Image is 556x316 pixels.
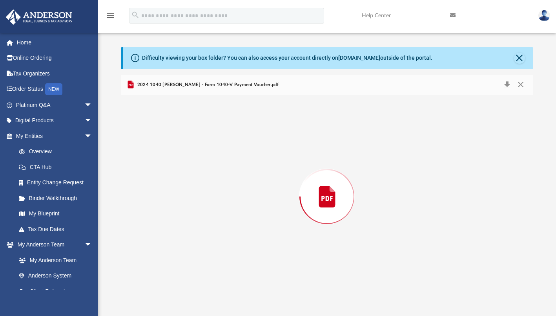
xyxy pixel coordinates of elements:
div: Difficulty viewing your box folder? You can also access your account directly on outside of the p... [142,54,432,62]
a: Order StatusNEW [5,81,104,97]
span: arrow_drop_down [84,113,100,129]
div: NEW [45,83,62,95]
a: Overview [11,144,104,160]
i: menu [106,11,115,20]
a: Entity Change Request [11,175,104,191]
a: menu [106,15,115,20]
a: Tax Organizers [5,66,104,81]
a: Tax Due Dates [11,221,104,237]
a: Platinum Q&Aarrow_drop_down [5,97,104,113]
a: My Anderson Team [11,252,96,268]
a: Binder Walkthrough [11,190,104,206]
a: Client Referrals [11,283,100,299]
span: arrow_drop_down [84,237,100,253]
div: Preview [121,75,533,298]
i: search [131,11,140,19]
a: Home [5,35,104,50]
a: CTA Hub [11,159,104,175]
span: 2024 1040 [PERSON_NAME] - Form 1040-V Payment Voucher.pdf [135,81,278,88]
button: Download [500,79,514,90]
span: arrow_drop_down [84,97,100,113]
a: My Entitiesarrow_drop_down [5,128,104,144]
img: User Pic [538,10,550,21]
a: Digital Productsarrow_drop_down [5,113,104,129]
a: My Blueprint [11,206,100,222]
a: My Anderson Teamarrow_drop_down [5,237,100,253]
button: Close [514,53,525,64]
span: arrow_drop_down [84,128,100,144]
a: Online Ordering [5,50,104,66]
a: Anderson System [11,268,100,284]
a: [DOMAIN_NAME] [338,55,380,61]
button: Close [514,79,528,90]
img: Anderson Advisors Platinum Portal [4,9,75,25]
